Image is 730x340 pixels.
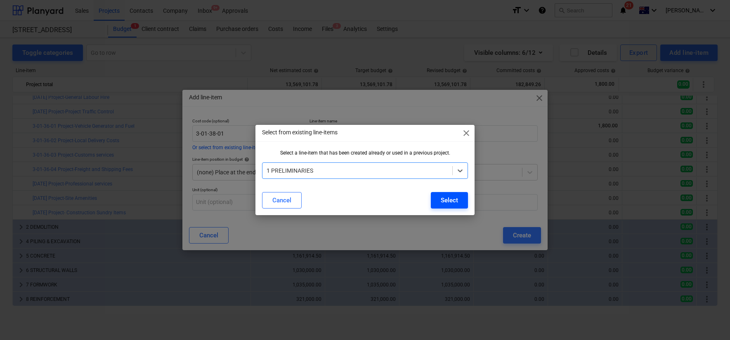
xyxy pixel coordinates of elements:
div: Select [441,195,458,206]
button: Select [431,192,468,209]
button: Cancel [262,192,302,209]
span: close [461,128,471,138]
div: Select a line-item that has been created already or used in a previous project. [262,150,468,156]
div: Cancel [272,195,291,206]
p: Select from existing line-items [262,128,338,137]
iframe: Chat Widget [689,300,730,340]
